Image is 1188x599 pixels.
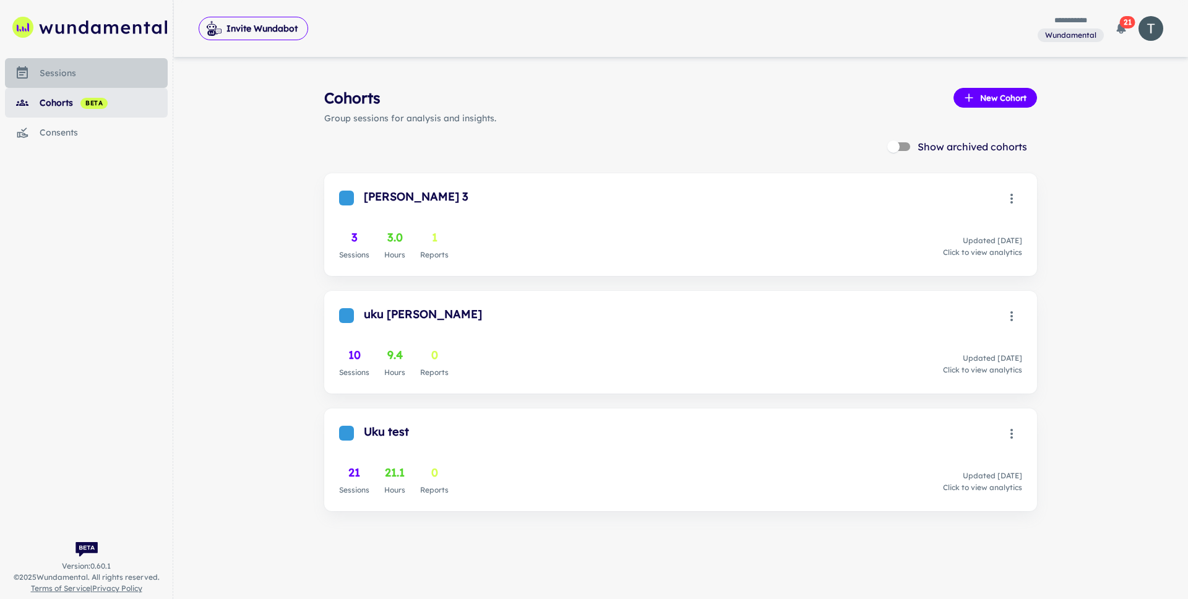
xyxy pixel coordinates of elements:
span: Reports [420,250,449,259]
h6: 0 [420,464,449,481]
span: beta [80,98,108,108]
span: Sessions [339,368,369,377]
span: Reports [420,485,449,494]
span: 21 [1120,16,1135,28]
div: consents [40,126,168,139]
a: Terms of Service [31,584,90,593]
span: Sessions [339,250,369,259]
span: Sessions [339,485,369,494]
button: New Cohort [953,88,1037,108]
h4: Cohorts [324,87,381,109]
h6: [PERSON_NAME] 3 [364,188,468,205]
a: cohorts beta [5,88,168,118]
h6: uku [PERSON_NAME] [364,306,482,323]
h6: 21 [339,464,369,481]
span: Updated [DATE] [963,236,1022,245]
h6: 3.0 [384,229,405,246]
span: Click to view analytics [943,247,1022,258]
span: | [31,583,142,594]
span: You are a member of this workspace. Contact your workspace owner for assistance. [1038,27,1104,43]
a: consents [5,118,168,147]
span: Wundamental [1040,30,1101,41]
span: Invite Wundabot to record a meeting [199,16,308,41]
h6: 10 [339,347,369,364]
span: © 2025 Wundamental. All rights reserved. [14,572,160,583]
h6: 21.1 [384,464,405,481]
span: Hours [384,368,405,377]
h6: 1 [420,229,449,246]
span: Show archived cohorts [918,139,1027,154]
div: cohorts [40,96,168,110]
button: Invite Wundabot [199,17,308,40]
span: Click to view analytics [943,482,1022,493]
h6: Uku test [364,423,409,441]
span: Hours [384,250,405,259]
a: sessions [5,58,168,88]
h6: 3 [339,229,369,246]
div: sessions [40,66,168,80]
span: Updated [DATE] [963,353,1022,363]
span: Updated [DATE] [963,471,1022,480]
a: Privacy Policy [92,584,142,593]
span: Reports [420,368,449,377]
span: Version: 0.60.1 [62,561,111,572]
span: Click to view analytics [943,364,1022,376]
span: Hours [384,485,405,494]
p: Group sessions for analysis and insights. [324,111,1037,125]
h6: 0 [420,347,449,364]
img: photoURL [1138,16,1163,41]
h6: 9.4 [384,347,405,364]
button: 21 [1109,16,1134,41]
